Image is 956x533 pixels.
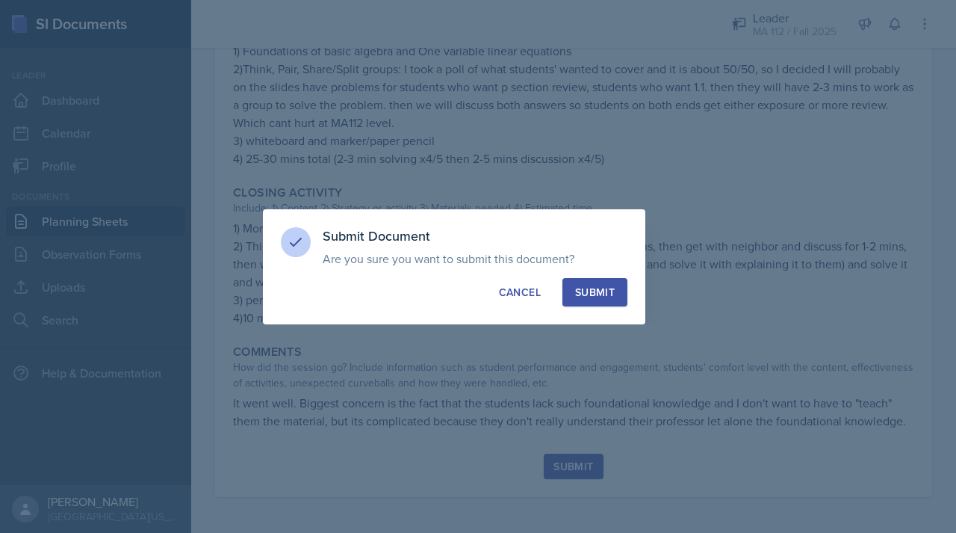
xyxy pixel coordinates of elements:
[486,278,553,306] button: Cancel
[323,251,627,266] p: Are you sure you want to submit this document?
[562,278,627,306] button: Submit
[323,227,627,245] h3: Submit Document
[575,285,615,300] div: Submit
[499,285,541,300] div: Cancel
